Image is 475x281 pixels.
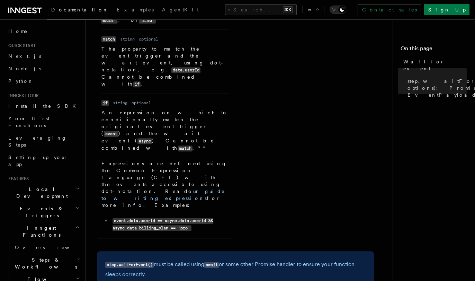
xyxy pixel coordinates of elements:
span: Next.js [8,53,41,59]
code: step.waitForEvent() [105,262,154,268]
a: Python [6,75,81,87]
span: Quick start [6,43,36,49]
a: Wait for event [401,55,467,75]
a: Documentation [47,2,113,19]
a: Node.js [6,62,81,75]
dd: string [120,36,135,42]
p: The property to match the event trigger and the wait event, using dot-notation, e.g. . Cannot be ... [101,45,229,88]
button: Inngest Functions [6,222,81,241]
span: Leveraging Steps [8,135,67,148]
code: await [204,262,219,268]
code: event.data.userId == async.data.userId && async.data.billing_plan == 'pro' [113,218,213,231]
code: event [104,131,118,137]
code: data.userId [171,67,200,73]
a: Sign Up [424,4,469,15]
span: Examples [117,7,154,12]
code: if [101,100,109,106]
span: Inngest tour [6,93,39,98]
a: step.waitForEvent(id, options): Promise<null | EventPayload> [405,75,467,101]
a: Install the SDK [6,100,81,112]
code: "2.5d" [139,18,156,24]
a: Next.js [6,50,81,62]
span: Wait for event [403,58,467,72]
a: Overview [12,241,81,254]
h4: On this page [401,44,467,55]
a: Home [6,25,81,37]
a: AgentKit [158,2,203,19]
button: Search...⌘K [225,4,297,15]
code: "3 hours" [101,10,214,24]
dd: string [113,100,127,106]
kbd: ⌘K [283,6,293,13]
a: Contact sales [358,4,421,15]
a: Your first Functions [6,112,81,132]
span: Steps & Workflows [12,256,77,270]
span: AgentKit [162,7,199,12]
a: Setting up your app [6,151,81,170]
span: Overview [15,245,86,250]
a: Examples [113,2,158,19]
code: match [101,36,116,42]
span: Install the SDK [8,103,80,109]
span: Python [8,78,34,84]
span: Local Development [6,186,75,200]
span: Node.js [8,66,41,71]
p: must be called using or some other Promise handler to ensure your function sleeps correctly. [105,260,366,279]
button: Events & Triggers [6,202,81,222]
span: Your first Functions [8,116,50,128]
code: if [133,81,141,87]
button: Steps & Workflows [12,254,81,273]
span: Events & Triggers [6,205,75,219]
code: async [137,138,152,144]
p: An expression on which to conditionally match the original event trigger ( ) and the wait event (... [101,109,229,152]
span: Features [6,176,29,182]
button: Toggle dark mode [330,6,346,14]
span: Home [8,28,28,35]
dd: optional [132,100,151,106]
code: match [178,146,192,151]
span: Setting up your app [8,155,68,167]
p: Expressions are defined using the Common Expression Language (CEL) with the events accessible usi... [101,160,229,209]
dd: optional [139,36,158,42]
span: Documentation [51,7,108,12]
button: Local Development [6,183,81,202]
a: Leveraging Steps [6,132,81,151]
span: Inngest Functions [6,225,75,238]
